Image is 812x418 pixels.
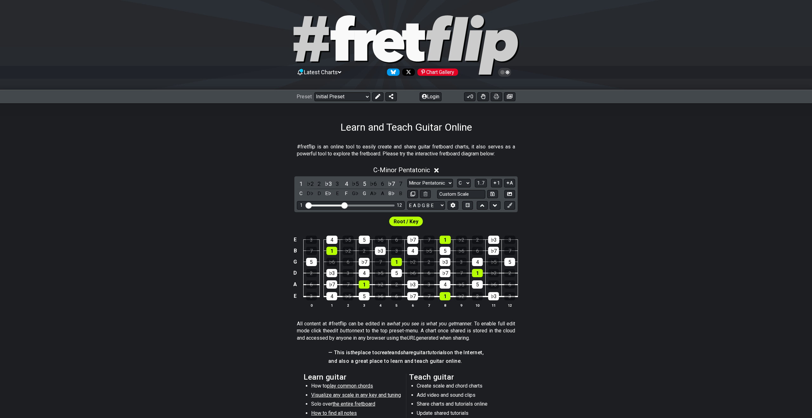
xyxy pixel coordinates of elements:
[440,280,450,289] div: 4
[324,180,332,188] div: toggle scale degree
[369,189,377,198] div: toggle pitch class
[372,302,389,309] th: 4
[456,236,467,244] div: ♭2
[453,302,469,309] th: 9
[389,302,405,309] th: 5
[324,302,340,309] th: 1
[407,236,418,244] div: ♭7
[326,247,337,255] div: 1
[390,321,456,327] em: what you see is what you get
[306,292,317,300] div: 3
[304,69,338,75] span: Latest Charts
[315,180,323,188] div: toggle scale degree
[407,335,416,341] em: URL
[477,92,489,101] button: Toggle Dexterity for all fretkits
[328,349,484,356] h4: — This is place to and guitar on the Internet,
[359,247,370,255] div: 2
[306,247,317,255] div: 7
[472,258,483,266] div: 4
[423,236,435,244] div: 7
[504,190,515,199] button: Create Image
[491,179,502,187] button: 1
[326,236,337,244] div: 4
[428,349,447,356] em: tutorials
[326,269,337,277] div: ♭3
[291,267,299,279] td: D
[385,92,397,101] button: Share Preset
[311,382,402,391] li: How to
[407,280,418,289] div: ♭3
[448,201,458,210] button: Edit Tuning
[464,92,475,101] button: 0
[291,256,299,267] td: G
[394,217,418,226] span: First enable full edit mode to edit
[342,189,350,198] div: toggle pitch class
[420,190,431,199] button: Delete
[303,302,319,309] th: 0
[342,180,350,188] div: toggle scale degree
[391,236,402,244] div: 6
[311,392,401,398] span: Visualize any scale in any key and tuning
[409,374,508,381] h2: Teach guitar
[306,236,317,244] div: 3
[407,190,418,199] button: Copy
[375,247,386,255] div: ♭3
[343,236,354,244] div: ♭5
[501,69,508,75] span: Toggle light / dark theme
[504,247,515,255] div: 7
[407,201,445,210] select: Tuning
[423,258,434,266] div: 2
[502,302,518,309] th: 12
[359,292,370,300] div: 5
[407,269,418,277] div: ♭6
[377,349,391,356] em: create
[351,180,359,188] div: toggle scale degree
[300,203,303,208] div: 1
[472,292,483,300] div: 2
[391,258,402,266] div: 1
[291,290,299,302] td: E
[291,234,299,245] td: E
[391,292,402,300] div: 6
[504,280,515,289] div: 6
[359,269,370,277] div: 4
[504,258,515,266] div: 5
[359,280,370,289] div: 1
[488,269,499,277] div: ♭2
[375,280,386,289] div: ♭2
[397,203,402,208] div: 12
[456,292,467,300] div: ♭2
[457,179,471,187] select: Tonic/Root
[332,401,375,407] span: the entire fretboard
[306,189,314,198] div: toggle pitch class
[378,189,387,198] div: toggle pitch class
[407,258,418,266] div: ♭2
[340,302,356,309] th: 2
[304,374,403,381] h2: Learn guitar
[440,236,451,244] div: 1
[456,258,467,266] div: 3
[311,401,402,409] li: Solo over
[311,410,357,416] span: How to find all notes
[297,201,405,210] div: Visible fret range
[400,69,415,76] a: Follow #fretflip at X
[488,247,499,255] div: ♭7
[306,180,314,188] div: toggle scale degree
[477,180,485,186] span: 1..7
[343,258,353,266] div: 6
[504,179,515,187] button: A
[384,69,400,76] a: Follow #fretflip at Bluesky
[472,236,483,244] div: 2
[314,92,370,101] select: Preset
[504,269,515,277] div: 2
[407,292,418,300] div: ♭7
[440,258,450,266] div: ♭3
[504,201,515,210] button: First click edit preset to enable marker editing
[490,201,501,210] button: Move down
[456,269,467,277] div: 7
[396,189,405,198] div: toggle pitch class
[423,292,434,300] div: 7
[415,69,458,76] a: #fretflip at Pinterest
[504,292,515,300] div: 3
[417,392,507,401] li: Add video and sound clips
